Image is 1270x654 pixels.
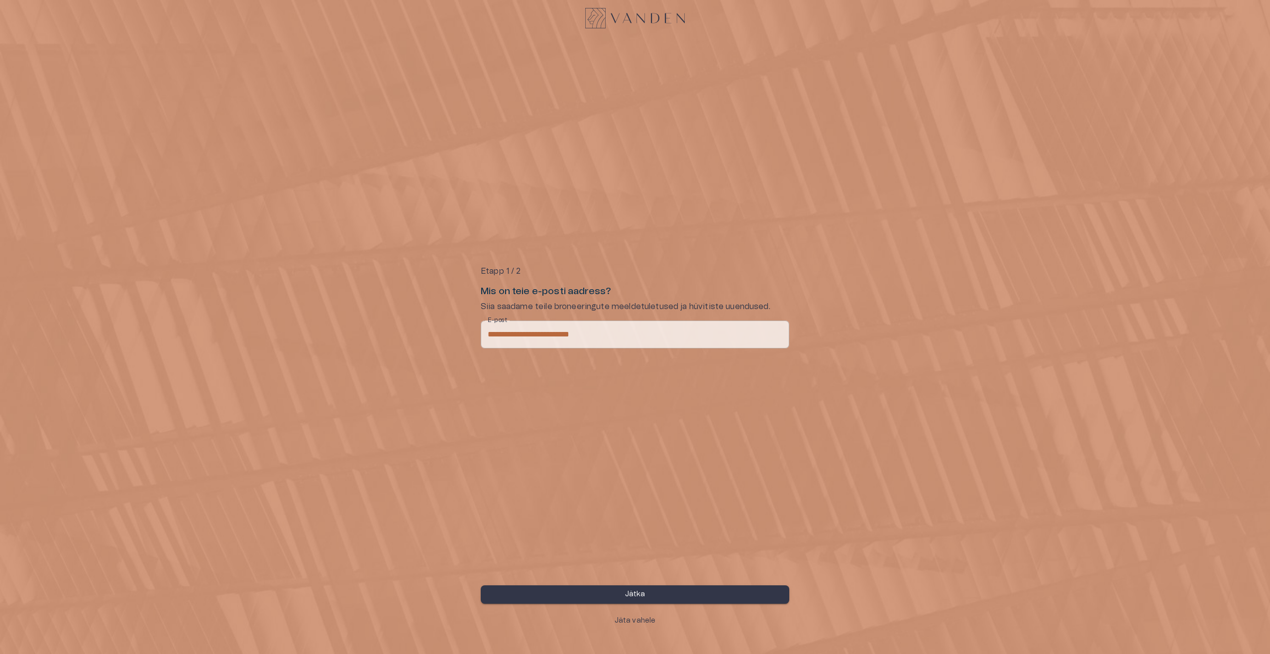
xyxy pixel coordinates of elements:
[481,301,789,313] p: Siia saadame teile broneeringute meeldetuletused ja hüvitiste uuendused.
[481,265,789,277] p: Etapp 1 / 2
[615,616,656,626] p: Jäta vahele
[481,585,789,604] button: Jätka
[625,589,645,600] p: Jätka
[488,316,508,325] label: E-post
[481,285,789,299] h6: Mis on teie e-posti aadress?
[481,612,789,630] button: Jäta vahele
